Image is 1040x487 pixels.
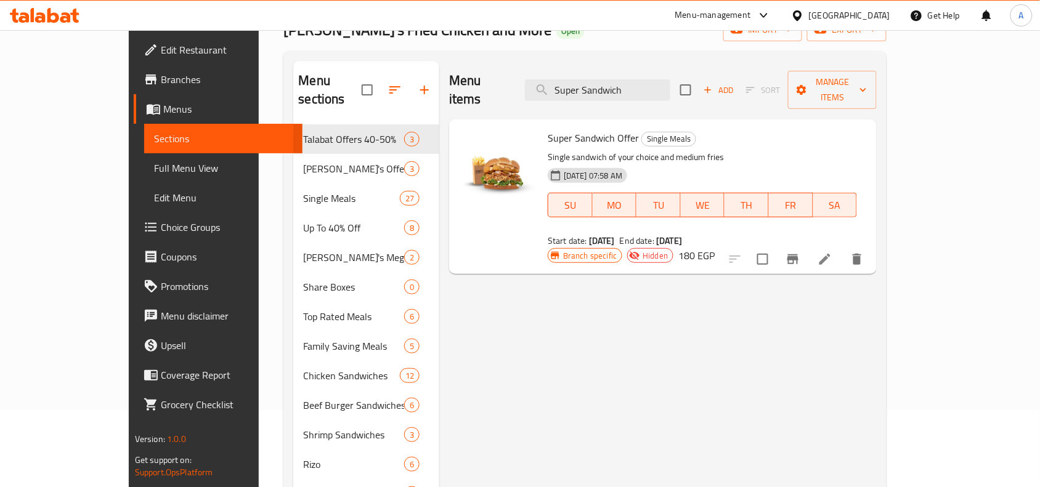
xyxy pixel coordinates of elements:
[354,77,380,103] span: Select all sections
[405,222,419,234] span: 8
[675,8,751,23] div: Menu-management
[404,427,420,442] div: items
[134,272,303,301] a: Promotions
[404,280,420,294] div: items
[778,244,808,274] button: Branch-specific-item
[459,129,538,208] img: Super Sandwich Offer
[404,161,420,176] div: items
[642,132,696,146] span: Single Meals
[559,170,627,182] span: [DATE] 07:58 AM
[548,193,592,217] button: SU
[636,193,681,217] button: TU
[404,132,420,147] div: items
[405,281,419,293] span: 0
[303,191,399,206] span: Single Meals
[134,390,303,419] a: Grocery Checklist
[405,459,419,470] span: 6
[410,75,439,105] button: Add section
[144,153,303,183] a: Full Menu View
[161,72,293,87] span: Branches
[134,212,303,242] a: Choice Groups
[738,81,788,100] span: Select section first
[702,83,735,97] span: Add
[303,339,404,353] span: Family Saving Meals
[699,81,738,100] button: Add
[303,280,404,294] div: Share Boxes
[750,246,776,272] span: Select to update
[405,340,419,352] span: 5
[548,150,857,165] p: Single sandwich of your choice and medium fries
[656,233,682,249] b: [DATE]
[769,193,813,217] button: FR
[620,233,654,249] span: End date:
[733,22,792,38] span: import
[303,398,404,413] span: Beef Burger Sandwiches
[144,124,303,153] a: Sections
[641,132,696,147] div: Single Meals
[598,196,632,214] span: MO
[556,26,585,36] span: Open
[558,250,622,262] span: Branch specific
[293,331,439,361] div: Family Saving Meals5
[303,161,404,176] span: [PERSON_NAME]'s Offers 40-50% Off
[400,193,419,204] span: 27
[405,252,419,264] span: 2
[154,190,293,205] span: Edit Menu
[135,431,165,447] span: Version:
[135,452,192,468] span: Get support on:
[135,464,213,480] a: Support.OpsPlatform
[556,24,585,39] div: Open
[400,191,420,206] div: items
[167,431,186,447] span: 1.0.0
[842,244,872,274] button: delete
[293,420,439,449] div: Shrimp Sandwiches3
[400,370,419,382] span: 12
[678,247,715,264] h6: 180 EGP
[817,22,877,38] span: export
[404,457,420,472] div: items
[161,338,293,353] span: Upsell
[293,124,439,154] div: Talabat Offers 40-50%3
[293,213,439,243] div: Up To 40% Off8
[293,449,439,479] div: Rizo6
[161,397,293,412] span: Grocery Checklist
[293,361,439,390] div: Chicken Sandwiches12
[798,74,867,105] span: Manage items
[405,163,419,175] span: 3
[725,193,769,217] button: TH
[681,193,725,217] button: WE
[404,220,420,235] div: items
[405,311,419,323] span: 6
[548,233,587,249] span: Start date:
[699,81,738,100] span: Add item
[293,243,439,272] div: [PERSON_NAME]'s Mega Offers2
[134,360,303,390] a: Coverage Report
[154,131,293,146] span: Sections
[673,77,699,103] span: Select section
[593,193,637,217] button: MO
[404,250,420,265] div: items
[293,183,439,213] div: Single Meals27
[525,79,670,101] input: search
[303,368,399,383] span: Chicken Sandwiches
[818,196,853,214] span: SA
[293,154,439,183] div: [PERSON_NAME]'s Offers 40-50% Off3
[638,250,673,262] span: Hidden
[134,331,303,360] a: Upsell
[809,9,890,22] div: [GEOGRAPHIC_DATA]
[303,250,404,265] span: [PERSON_NAME]'s Mega Offers
[553,196,587,214] span: SU
[400,368,420,383] div: items
[161,368,293,382] span: Coverage Report
[154,161,293,175] span: Full Menu View
[144,183,303,212] a: Edit Menu
[161,42,293,57] span: Edit Restaurant
[293,390,439,420] div: Beef Burger Sandwiches6
[303,132,404,147] span: Talabat Offers 40-50%
[134,65,303,94] a: Branches
[161,279,293,294] span: Promotions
